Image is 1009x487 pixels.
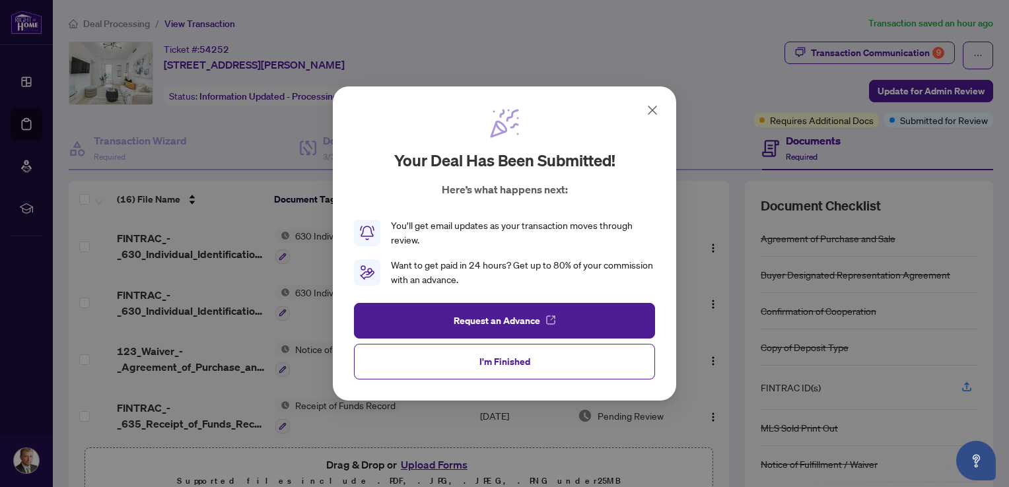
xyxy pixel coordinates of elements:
[394,150,615,171] h2: Your deal has been submitted!
[454,310,540,331] span: Request an Advance
[391,218,655,247] div: You’ll get email updates as your transaction moves through review.
[354,344,655,379] button: I'm Finished
[956,441,996,480] button: Open asap
[479,351,530,372] span: I'm Finished
[391,258,655,287] div: Want to get paid in 24 hours? Get up to 80% of your commission with an advance.
[354,303,655,339] button: Request an Advance
[442,181,568,197] p: Here’s what happens next:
